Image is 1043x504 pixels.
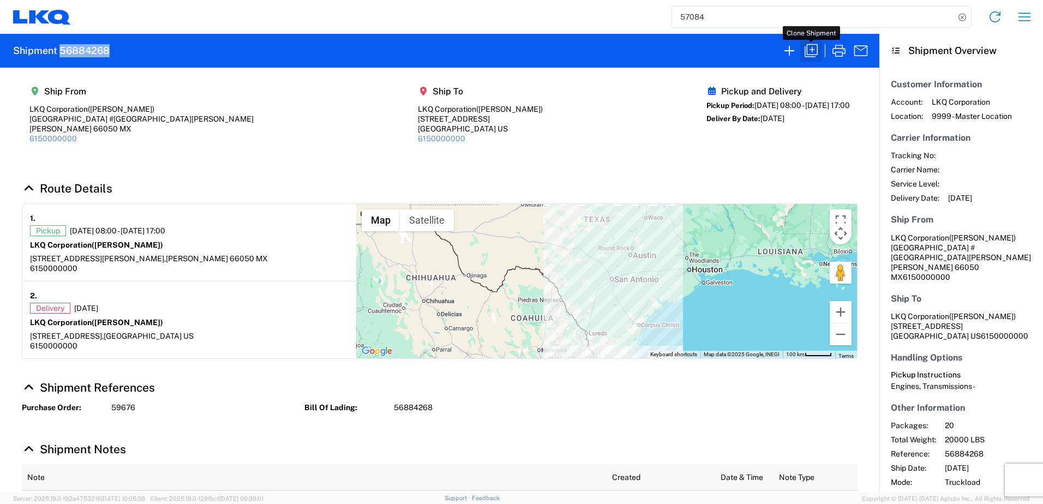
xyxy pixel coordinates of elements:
strong: 1. [30,212,35,225]
span: 6150000000 [903,273,950,281]
div: [PERSON_NAME] 66050 MX [29,124,254,134]
th: Note Type [774,464,858,490]
span: ([PERSON_NAME]) [88,105,154,113]
span: Copyright © [DATE]-[DATE] Agistix Inc., All Rights Reserved [862,494,1030,503]
span: Pickup Period: [706,101,754,110]
span: ([PERSON_NAME]) [949,312,1016,321]
div: LKQ Corporation [418,104,543,114]
button: Map Scale: 100 km per 46 pixels [783,351,835,358]
strong: Bill Of Lading: [304,403,386,413]
span: [STREET_ADDRESS], [30,332,104,340]
h5: Other Information [891,403,1032,413]
div: [GEOGRAPHIC_DATA] US [418,124,543,134]
h5: Ship To [891,293,1032,304]
span: 20 [945,421,1038,430]
span: [DATE] 10:05:38 [101,495,145,502]
span: Location: [891,111,923,121]
span: Account: [891,97,923,107]
th: Note [22,464,607,490]
button: Zoom in [830,301,852,323]
address: [PERSON_NAME] 66050 MX [891,233,1032,282]
span: Carrier Name: [891,165,939,175]
strong: Purchase Order: [22,403,104,413]
button: Keyboard shortcuts [650,351,697,358]
strong: LKQ Corporation [30,318,163,327]
span: Truckload [945,477,1038,487]
header: Shipment Overview [879,34,1043,68]
span: Map data ©2025 Google, INEGI [704,351,780,357]
span: ([PERSON_NAME]) [949,233,1016,242]
button: Map camera controls [830,223,852,244]
span: LKQ Corporation [891,233,949,242]
h5: Ship From [891,214,1032,225]
button: Zoom out [830,323,852,345]
strong: 2. [30,289,37,303]
span: LKQ Corporation [STREET_ADDRESS] [891,312,1016,331]
input: Shipment, tracking or reference number [672,7,955,27]
span: [GEOGRAPHIC_DATA] US [104,332,194,340]
a: Hide Details [22,182,112,195]
th: Date & Time [715,464,773,490]
h5: Ship To [418,86,543,97]
a: 6150000000 [418,134,465,143]
a: 6150000000 [29,134,77,143]
h6: Pickup Instructions [891,370,1032,380]
a: Hide Details [22,442,126,456]
span: [DATE] 08:00 - [DATE] 17:00 [70,226,165,236]
a: Support [445,495,472,501]
address: [GEOGRAPHIC_DATA] US [891,311,1032,341]
span: ([PERSON_NAME]) [476,105,543,113]
h5: Pickup and Delivery [706,86,850,97]
div: [STREET_ADDRESS] [418,114,543,124]
button: Show satellite imagery [400,209,454,231]
a: Hide Details [22,381,155,394]
span: LKQ Corporation [932,97,1012,107]
div: LKQ Corporation [29,104,254,114]
span: [PERSON_NAME] 66050 MX [166,254,268,263]
span: Pickup [30,225,66,236]
img: Google [359,344,395,358]
span: Agistix Truckload Services [945,491,1038,501]
span: [DATE] [948,193,972,203]
button: Drag Pegman onto the map to open Street View [830,262,852,284]
div: 6150000000 [30,263,349,273]
a: Open this area in Google Maps (opens a new window) [359,344,395,358]
h5: Customer Information [891,79,1032,89]
span: [DATE] 08:00 - [DATE] 17:00 [754,101,850,110]
span: Packages: [891,421,936,430]
h5: Ship From [29,86,254,97]
span: 9999 - Master Location [932,111,1012,121]
span: Reference: [891,449,936,459]
span: Delivery Date: [891,193,939,203]
span: Total Weight: [891,435,936,445]
div: 6150000000 [30,341,349,351]
span: [DATE] [760,114,784,123]
button: Toggle fullscreen view [830,209,852,231]
span: ([PERSON_NAME]) [92,318,163,327]
span: [DATE] 09:39:01 [219,495,263,502]
span: 100 km [786,351,805,357]
span: 20000 LBS [945,435,1038,445]
span: Mode: [891,477,936,487]
span: Tracking No: [891,151,939,160]
span: Deliver By Date: [706,115,760,123]
span: Creator: [891,491,936,501]
span: [DATE] [945,463,1038,473]
h5: Carrier Information [891,133,1032,143]
h5: Handling Options [891,352,1032,363]
th: Created [607,464,715,490]
span: Service Level: [891,179,939,189]
span: [DATE] [74,303,98,313]
span: Client: 2025.19.0-129fbcf [150,495,263,502]
span: 56884268 [945,449,1038,459]
span: [GEOGRAPHIC_DATA] #[GEOGRAPHIC_DATA][PERSON_NAME] [891,243,1031,262]
span: Ship Date: [891,463,936,473]
span: 56884268 [394,403,433,413]
a: Feedback [472,495,500,501]
span: 59676 [111,403,135,413]
span: Delivery [30,303,70,314]
a: Terms [838,353,854,359]
span: 6150000000 [981,332,1028,340]
span: Server: 2025.19.0-192a4753216 [13,495,145,502]
h2: Shipment 56884268 [13,44,110,57]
